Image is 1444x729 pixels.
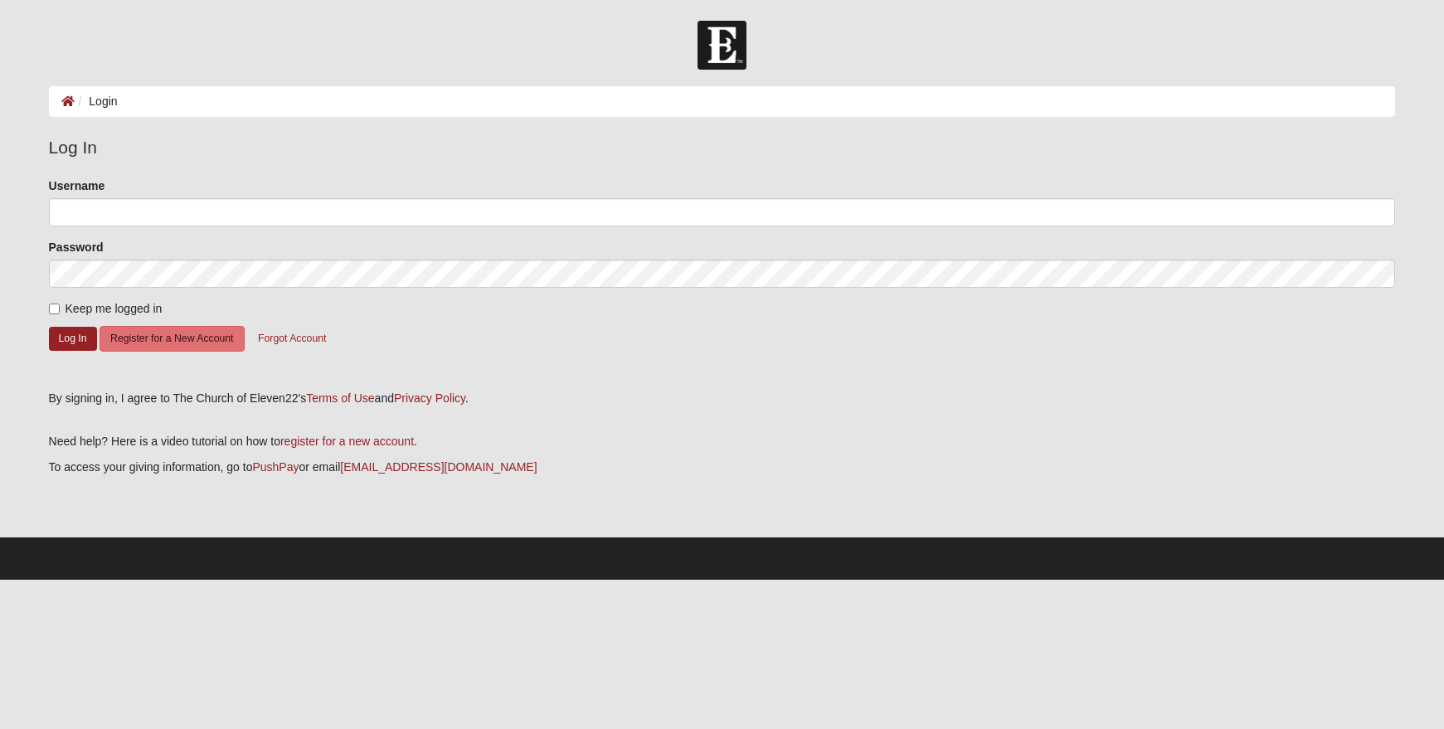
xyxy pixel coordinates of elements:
button: Register for a New Account [100,326,244,352]
label: Password [49,239,104,255]
span: Keep me logged in [66,302,163,315]
li: Login [75,93,118,110]
div: By signing in, I agree to The Church of Eleven22's and . [49,390,1396,407]
a: Privacy Policy [394,391,465,405]
button: Log In [49,327,97,351]
a: register for a new account [280,435,414,448]
button: Forgot Account [247,326,337,352]
legend: Log In [49,134,1396,161]
label: Username [49,177,105,194]
a: Terms of Use [306,391,374,405]
img: Church of Eleven22 Logo [698,21,746,70]
input: Keep me logged in [49,304,60,314]
p: Need help? Here is a video tutorial on how to . [49,433,1396,450]
a: PushPay [252,460,299,474]
p: To access your giving information, go to or email [49,459,1396,476]
a: [EMAIL_ADDRESS][DOMAIN_NAME] [340,460,537,474]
